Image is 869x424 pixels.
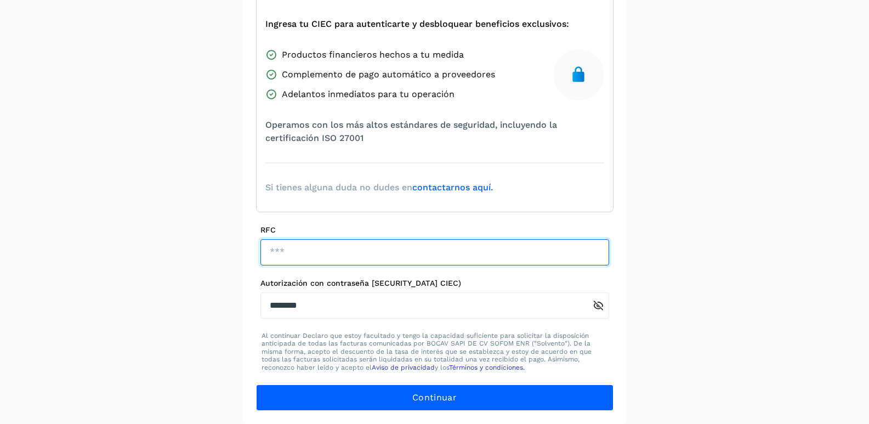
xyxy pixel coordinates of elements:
[262,332,608,371] p: Al continuar Declaro que estoy facultado y tengo la capacidad suficiente para solicitar la dispos...
[282,68,495,81] span: Complemento de pago automático a proveedores
[449,364,525,371] a: Términos y condiciones.
[260,225,609,235] label: RFC
[265,181,493,194] span: Si tienes alguna duda no dudes en
[265,18,569,31] span: Ingresa tu CIEC para autenticarte y desbloquear beneficios exclusivos:
[372,364,435,371] a: Aviso de privacidad
[412,182,493,193] a: contactarnos aquí.
[256,385,614,411] button: Continuar
[265,118,604,145] span: Operamos con los más altos estándares de seguridad, incluyendo la certificación ISO 27001
[260,279,609,288] label: Autorización con contraseña [SECURITY_DATA] CIEC)
[282,88,455,101] span: Adelantos inmediatos para tu operación
[570,66,587,83] img: secure
[282,48,464,61] span: Productos financieros hechos a tu medida
[412,392,457,404] span: Continuar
